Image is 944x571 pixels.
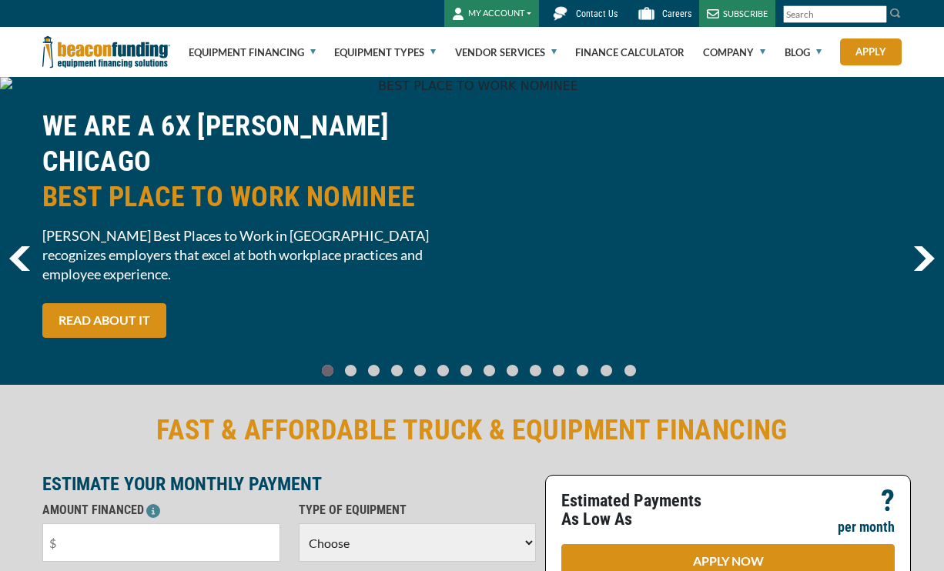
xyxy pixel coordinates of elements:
a: previous [9,246,30,271]
a: Finance Calculator [575,28,685,77]
a: next [913,246,935,271]
span: Contact Us [576,8,618,19]
input: $ [42,523,280,562]
p: per month [838,518,895,536]
p: ESTIMATE YOUR MONTHLY PAYMENT [42,475,536,493]
a: Go To Slide 5 [434,364,452,377]
a: Blog [785,28,822,77]
a: READ ABOUT IT [42,303,166,338]
a: Go To Slide 9 [526,364,544,377]
a: Go To Slide 1 [341,364,360,377]
p: Estimated Payments As Low As [561,492,719,529]
a: Go To Slide 11 [573,364,592,377]
a: Go To Slide 3 [387,364,406,377]
a: Equipment Types [334,28,436,77]
a: Go To Slide 10 [549,364,568,377]
img: Search [889,7,902,19]
a: Vendor Services [455,28,557,77]
a: Go To Slide 8 [503,364,521,377]
h2: WE ARE A 6X [PERSON_NAME] CHICAGO [42,109,463,215]
span: [PERSON_NAME] Best Places to Work in [GEOGRAPHIC_DATA] recognizes employers that excel at both wo... [42,226,463,284]
p: ? [881,492,895,510]
img: Left Navigator [9,246,30,271]
p: AMOUNT FINANCED [42,501,280,519]
a: Apply [840,38,902,65]
img: Beacon Funding Corporation logo [42,27,170,77]
a: Clear search text [871,8,883,21]
a: Go To Slide 4 [410,364,429,377]
span: BEST PLACE TO WORK NOMINEE [42,179,463,215]
h2: FAST & AFFORDABLE TRUCK & EQUIPMENT FINANCING [42,412,902,448]
a: Go To Slide 6 [457,364,475,377]
input: Search [783,5,887,23]
img: Right Navigator [913,246,935,271]
a: Go To Slide 0 [318,364,336,377]
a: Go To Slide 12 [597,364,616,377]
span: Careers [662,8,691,19]
p: TYPE OF EQUIPMENT [299,501,537,519]
a: Company [703,28,765,77]
a: Go To Slide 13 [621,364,640,377]
a: Go To Slide 2 [364,364,383,377]
a: Go To Slide 7 [480,364,498,377]
a: Equipment Financing [189,28,316,77]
